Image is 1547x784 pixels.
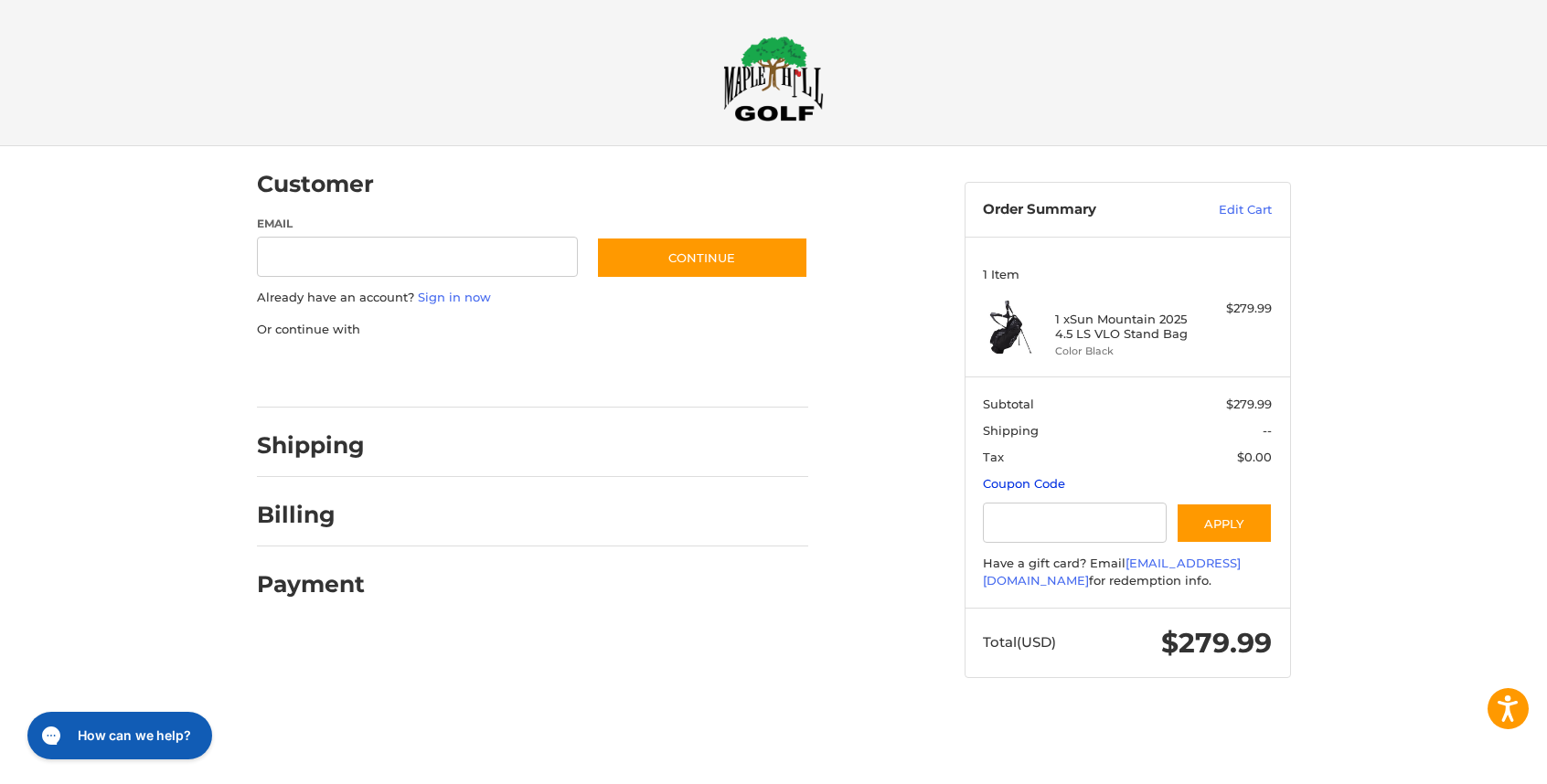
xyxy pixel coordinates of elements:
span: Tax [983,450,1004,464]
a: Coupon Code [983,476,1065,491]
span: $279.99 [1161,626,1272,660]
h3: Order Summary [983,201,1179,219]
span: $279.99 [1226,397,1272,411]
div: Have a gift card? Email for redemption info. [983,555,1272,590]
p: Already have an account? [257,289,808,307]
h4: 1 x Sun Mountain 2025 4.5 LS VLO Stand Bag [1055,312,1195,342]
img: Maple Hill Golf [723,36,824,122]
a: Edit Cart [1179,201,1272,219]
span: $0.00 [1237,450,1272,464]
span: Shipping [983,423,1039,438]
span: -- [1263,423,1272,438]
h2: Customer [257,170,374,198]
iframe: PayPal-paypal [251,356,388,389]
h2: Payment [257,570,365,599]
iframe: PayPal-paylater [406,356,543,389]
h2: Shipping [257,431,365,460]
span: Subtotal [983,397,1034,411]
p: Or continue with [257,321,808,339]
li: Color Black [1055,344,1195,359]
input: Gift Certificate or Coupon Code [983,503,1167,544]
h3: 1 Item [983,267,1272,281]
div: $279.99 [1200,300,1272,318]
button: Continue [596,237,808,279]
h2: Billing [257,501,364,529]
a: Sign in now [418,290,491,304]
button: Apply [1176,503,1273,544]
span: Total (USD) [983,633,1056,651]
iframe: PayPal-venmo [560,356,698,389]
label: Email [257,216,579,232]
iframe: Gorgias live chat messenger [18,705,218,766]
